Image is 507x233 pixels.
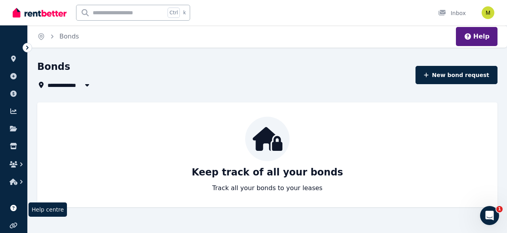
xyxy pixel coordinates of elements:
[438,9,466,17] div: Inbox
[496,206,503,212] span: 1
[168,8,180,18] span: Ctrl
[6,44,31,49] span: ORGANISE
[416,66,497,84] button: New bond request
[37,60,70,73] h1: Bonds
[59,32,79,41] span: Bonds
[482,6,494,19] img: michelle_low@zoho.com
[464,32,490,41] button: Help
[192,166,343,179] p: Keep track of all your bonds
[212,183,322,193] p: Track all your bonds to your leases
[29,202,67,217] span: Help centre
[480,206,499,225] iframe: Intercom live chat
[183,10,186,16] span: k
[28,25,88,48] nav: Breadcrumb
[13,7,67,19] img: RentBetter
